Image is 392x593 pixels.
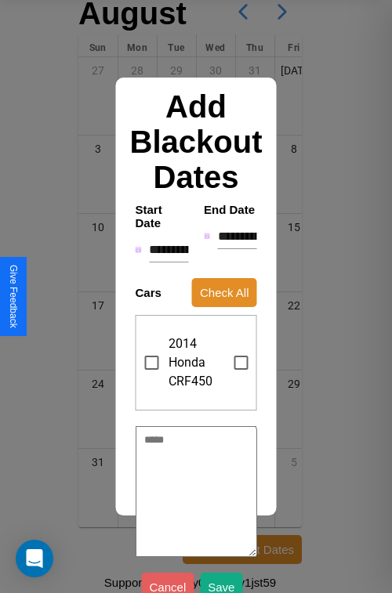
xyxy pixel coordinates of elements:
[136,286,162,299] h4: Cars
[128,89,265,195] h2: Add Blackout Dates
[169,334,213,391] span: 2014 Honda CRF450
[16,540,53,577] div: Open Intercom Messenger
[192,278,257,307] button: Check All
[8,265,19,328] div: Give Feedback
[204,203,257,216] h4: End Date
[136,203,189,230] h4: Start Date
